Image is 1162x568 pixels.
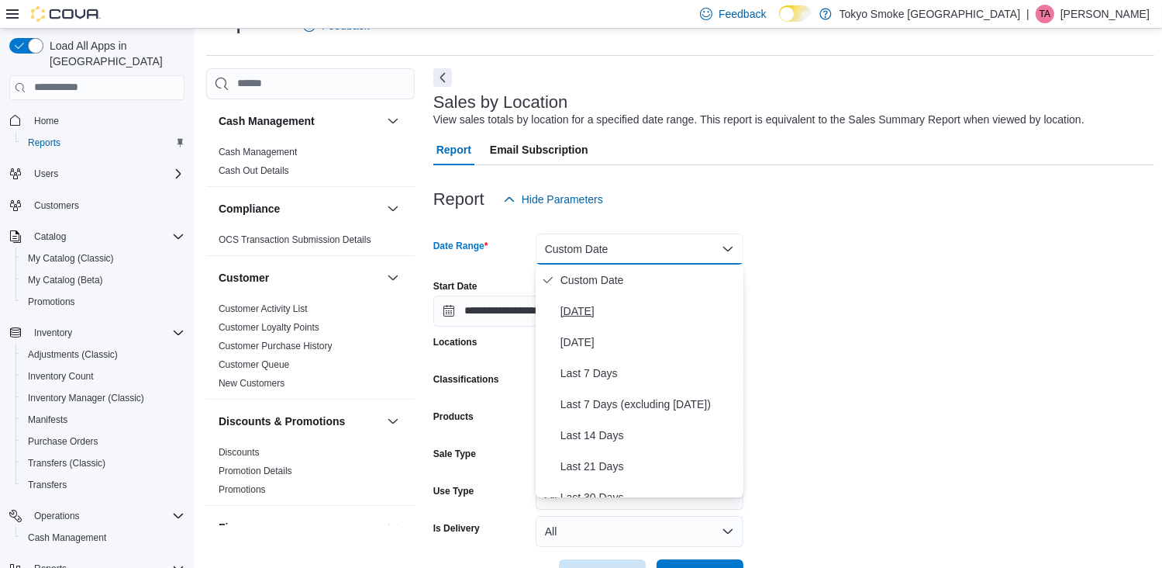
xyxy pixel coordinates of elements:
span: Inventory [34,327,72,339]
label: Sale Type [433,448,476,460]
span: Customers [28,196,184,215]
button: Promotions [16,291,191,313]
p: | [1026,5,1029,23]
button: Transfers [16,474,191,496]
span: Customers [34,199,79,212]
button: Purchase Orders [16,431,191,452]
span: Purchase Orders [22,432,184,451]
h3: Customer [219,270,269,286]
span: Users [34,168,58,180]
label: Start Date [433,280,478,293]
span: Load All Apps in [GEOGRAPHIC_DATA] [43,38,184,69]
button: Customer [219,270,381,286]
button: Catalog [3,226,191,248]
input: Dark Mode [779,5,812,22]
div: View sales totals by location for a specified date range. This report is equivalent to the Sales ... [433,112,1084,128]
span: Catalog [34,230,66,243]
div: Cash Management [206,143,415,186]
a: OCS Transaction Submission Details [219,234,371,245]
button: Inventory Count [16,365,191,387]
a: Purchase Orders [22,432,105,451]
span: Home [28,111,184,130]
span: Inventory Manager (Classic) [22,389,184,407]
a: Customers [28,196,85,215]
span: OCS Transaction Submission Details [219,234,371,246]
a: Reports [22,133,67,152]
a: My Catalog (Beta) [22,271,109,289]
button: Cash Management [219,113,381,129]
span: Inventory [28,324,184,342]
label: Use Type [433,485,474,497]
a: Inventory Count [22,367,100,386]
button: Cash Management [384,112,402,130]
a: New Customers [219,378,284,389]
span: Inventory Manager (Classic) [28,392,144,404]
span: Email Subscription [490,134,588,165]
span: Cash Out Details [219,165,289,177]
span: Cash Management [219,146,297,158]
span: Operations [28,507,184,525]
button: Operations [3,505,191,527]
span: My Catalog (Classic) [28,252,114,265]
a: Transfers (Classic) [22,454,112,473]
button: Reports [16,132,191,154]
span: Last 7 Days (excluding [DATE]) [560,395,737,414]
label: Classifications [433,373,499,386]
span: Promotions [22,293,184,311]
button: Users [3,163,191,185]
h3: Discounts & Promotions [219,414,345,429]
button: Compliance [219,201,381,216]
span: Transfers (Classic) [28,457,105,469]
button: Hide Parameters [497,184,609,215]
span: Home [34,115,59,127]
span: Promotion Details [219,465,292,477]
span: Last 14 Days [560,426,737,445]
span: Last 7 Days [560,364,737,383]
span: Reports [22,133,184,152]
button: Compliance [384,199,402,218]
div: Compliance [206,230,415,255]
label: Products [433,410,474,423]
button: Finance [219,520,381,535]
h3: Finance [219,520,260,535]
button: Operations [28,507,86,525]
button: Home [3,109,191,132]
button: Customer [384,268,402,287]
button: Adjustments (Classic) [16,344,191,365]
span: Customer Queue [219,358,289,371]
h3: Cash Management [219,113,315,129]
span: Catalog [28,227,184,246]
a: Customer Activity List [219,303,308,314]
div: Discounts & Promotions [206,443,415,505]
a: Transfers [22,476,73,494]
span: Operations [34,510,80,522]
span: My Catalog (Beta) [28,274,103,286]
a: Promotions [219,484,266,495]
a: Customer Loyalty Points [219,322,319,333]
span: Promotions [219,483,266,496]
a: Cash Management [219,147,297,158]
span: Last 30 Days [560,488,737,507]
span: Inventory Count [28,370,94,383]
a: Customer Purchase History [219,341,333,352]
label: Date Range [433,240,488,252]
input: Press the down key to open a popover containing a calendar. [433,296,582,327]
button: Cash Management [16,527,191,549]
button: Finance [384,518,402,537]
a: Promotion Details [219,466,292,476]
span: Customer Purchase History [219,340,333,352]
span: Reports [28,137,60,149]
h3: Report [433,190,484,209]
p: [PERSON_NAME] [1060,5,1150,23]
div: Tina Alaouze [1036,5,1054,23]
a: Promotions [22,293,81,311]
h3: Sales by Location [433,93,568,112]
span: Cash Management [22,528,184,547]
div: Select listbox [536,265,743,497]
span: Manifests [22,410,184,429]
button: Customers [3,194,191,216]
button: Custom Date [536,234,743,265]
button: Discounts & Promotions [219,414,381,429]
span: Transfers [22,476,184,494]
